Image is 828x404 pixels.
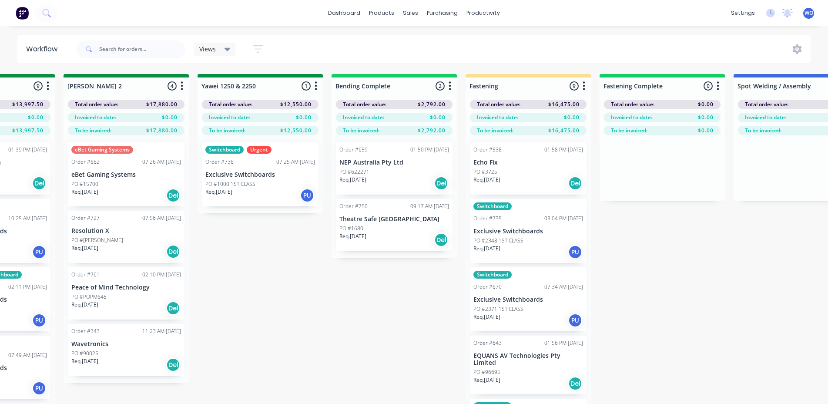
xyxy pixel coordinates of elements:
p: Req. [DATE] [473,245,500,252]
p: Req. [DATE] [339,176,366,184]
p: Req. [DATE] [205,188,232,196]
div: Del [568,377,582,391]
div: SwitchboardOrder #67007:34 AM [DATE]Exclusive SwitchboardsPO #2371 1ST CLASSReq.[DATE]PU [470,267,587,331]
div: Order #538 [473,146,502,154]
div: 10:25 AM [DATE] [8,215,47,222]
div: Urgent [247,146,272,154]
p: Req. [DATE] [339,232,366,240]
div: Del [166,189,180,202]
span: $0.00 [162,114,178,121]
span: $12,550.00 [280,127,312,135]
p: NEP Australia Pty Ltd [339,159,449,166]
p: PO #2348 1ST CLASS [473,237,523,245]
span: To be invoiced: [611,127,647,135]
div: 07:26 AM [DATE] [142,158,181,166]
span: To be invoiced: [745,127,781,135]
span: Total order value: [745,101,788,108]
div: 11:23 AM [DATE] [142,327,181,335]
p: PO #622271 [339,168,369,176]
p: Req. [DATE] [71,244,98,252]
div: PU [568,313,582,327]
div: purchasing [422,7,462,20]
div: settings [727,7,759,20]
div: Order #64301:56 PM [DATE]EQUANS AV Technologies Pty LimitedPO #96695Req.[DATE]Del [470,336,587,395]
span: Invoiced to date: [611,114,652,121]
span: WO [805,9,813,17]
div: Order #72707:56 AM [DATE]Resolution XPO #[PERSON_NAME]Req.[DATE]Del [68,211,184,263]
span: To be invoiced: [343,127,379,135]
p: Theatre Safe [GEOGRAPHIC_DATA] [339,215,449,223]
div: Switchboard [473,202,512,210]
span: Invoiced to date: [75,114,116,121]
span: To be invoiced: [209,127,245,135]
div: Del [32,176,46,190]
span: $12,550.00 [280,101,312,108]
div: Order #343 [71,327,100,335]
p: Req. [DATE] [71,301,98,309]
p: PO #1000 1ST CLASS [205,180,255,188]
div: productivity [462,7,504,20]
p: Req. [DATE] [71,188,98,196]
input: Search for orders... [99,40,185,58]
p: Peace of Mind Technology [71,284,181,291]
p: Req. [DATE] [473,313,500,321]
div: Del [568,176,582,190]
div: 02:11 PM [DATE] [8,283,47,291]
div: 07:34 AM [DATE] [544,283,583,291]
div: Order #53801:58 PM [DATE]Echo FixPO #3725Req.[DATE]Del [470,142,587,195]
span: Invoiced to date: [209,114,250,121]
div: 09:17 AM [DATE] [410,202,449,210]
div: 03:04 PM [DATE] [544,215,583,222]
div: Workflow [26,44,62,54]
div: Order #761 [71,271,100,279]
span: $2,792.00 [418,101,446,108]
p: Req. [DATE] [473,376,500,384]
p: Exclusive Switchboards [205,171,315,178]
p: PO #90025 [71,350,98,357]
span: Invoiced to date: [343,114,384,121]
div: PU [32,313,46,327]
span: $17,880.00 [146,127,178,135]
div: 07:56 AM [DATE] [142,214,181,222]
div: 01:56 PM [DATE] [544,339,583,347]
span: $0.00 [698,101,714,108]
p: Req. [DATE] [71,357,98,365]
div: 02:10 PM [DATE] [142,271,181,279]
div: Order #65901:50 PM [DATE]NEP Australia Pty LtdPO #622271Req.[DATE]Del [336,142,453,195]
div: Order #75009:17 AM [DATE]Theatre Safe [GEOGRAPHIC_DATA]PO #1680Req.[DATE]Del [336,199,453,251]
span: $16,475.00 [548,127,580,135]
div: Order #750 [339,202,368,210]
p: Resolution X [71,227,181,235]
span: $0.00 [296,114,312,121]
div: PU [32,245,46,259]
p: PO #2371 1ST CLASS [473,305,523,313]
div: PU [300,189,314,202]
div: SwitchboardOrder #73503:04 PM [DATE]Exclusive SwitchboardsPO #2348 1ST CLASSReq.[DATE]PU [470,199,587,263]
span: Total order value: [209,101,252,108]
img: Factory [16,7,29,20]
span: $0.00 [698,114,714,121]
div: PU [568,245,582,259]
div: Order #735 [473,215,502,222]
p: EQUANS AV Technologies Pty Limited [473,352,583,367]
div: SwitchboardUrgentOrder #73607:25 AM [DATE]Exclusive SwitchboardsPO #1000 1ST CLASSReq.[DATE]PU [202,142,318,206]
a: dashboard [324,7,365,20]
div: Order #736 [205,158,234,166]
div: Order #76102:10 PM [DATE]Peace of Mind TechnologyPO #POPM648Req.[DATE]Del [68,267,184,320]
div: Order #659 [339,146,368,154]
p: PO #POPM648 [71,293,107,301]
div: Order #662 [71,158,100,166]
span: $0.00 [430,114,446,121]
p: PO #1680 [339,225,363,232]
div: 01:39 PM [DATE] [8,146,47,154]
div: eBet Gaming Systems [71,146,133,154]
div: Order #727 [71,214,100,222]
div: 01:50 PM [DATE] [410,146,449,154]
p: PO #15700 [71,180,98,188]
span: Total order value: [343,101,386,108]
span: $0.00 [28,114,44,121]
div: products [365,7,399,20]
div: Order #643 [473,339,502,347]
p: Req. [DATE] [473,176,500,184]
div: Del [166,358,180,372]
